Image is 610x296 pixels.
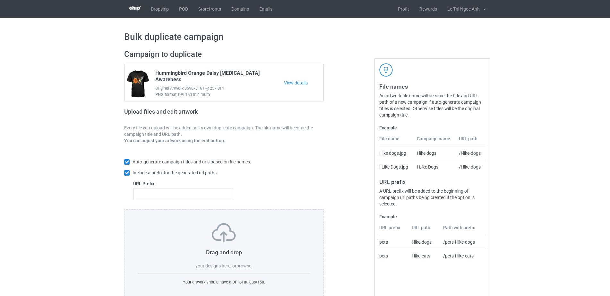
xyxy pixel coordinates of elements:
[379,125,485,131] label: Example
[124,108,244,120] h2: Upload files and edit artwork
[408,224,440,235] th: URL path
[379,188,485,207] div: A URL prefix will be added to the beginning of campaign url paths being created if the option is ...
[379,63,393,77] img: svg+xml;base64,PD94bWwgdmVyc2lvbj0iMS4wIiBlbmNvZGluZz0iVVRGLTgiPz4KPHN2ZyB3aWR0aD0iNDJweCIgaGVpZ2...
[408,249,440,263] td: i-like-cats
[379,135,413,146] th: File name
[455,160,485,174] td: /i-like-dogs
[440,224,485,235] th: Path with prefix
[379,249,408,263] td: pets
[379,83,485,90] h3: File names
[236,263,251,268] label: browse
[379,224,408,235] th: URL prefix
[413,135,456,146] th: Campaign name
[251,263,253,268] span: .
[195,263,236,268] span: your designs here, or
[413,160,456,174] td: I Like Dogs
[379,213,485,220] label: Example
[379,235,408,249] td: pets
[183,280,265,284] span: Your artwork should have a DPI of at least 150 .
[155,91,284,98] span: PNG format, DPI 150 minimum
[212,223,236,242] img: svg+xml;base64,PD94bWwgdmVyc2lvbj0iMS4wIiBlbmNvZGluZz0iVVRGLTgiPz4KPHN2ZyB3aWR0aD0iNzVweCIgaGVpZ2...
[379,160,413,174] td: I Like Dogs.jpg
[455,135,485,146] th: URL path
[138,248,310,256] h3: Drag and drop
[379,146,413,160] td: I like dogs.jpg
[155,85,284,91] span: Original Artwork 3598x3161 @ 257 DPI
[133,159,251,164] span: Auto-generate campaign titles and urls based on file names.
[129,6,141,11] img: 3d383065fc803cdd16c62507c020ddf8.png
[124,125,324,137] p: Every file you upload will be added as its own duplicate campaign. The file name will become the ...
[124,49,324,59] h2: Campaign to duplicate
[455,146,485,160] td: /i-like-dogs
[124,138,225,143] b: You can adjust your artwork using the edit button.
[379,92,485,118] div: An artwork file name will become the title and URL path of a new campaign if auto-generate campai...
[155,70,284,85] span: Hummingbird Orange Daisy [MEDICAL_DATA] Awareness
[413,146,456,160] td: I like dogs
[124,31,486,43] h1: Bulk duplicate campaign
[133,170,218,175] span: Include a prefix for the generated url paths.
[442,1,480,17] div: Le Thi Ngoc Anh
[408,235,440,249] td: i-like-dogs
[284,80,323,86] a: View details
[440,235,485,249] td: /pets-i-like-dogs
[440,249,485,263] td: /pets-i-like-cats
[133,180,233,187] label: URL Prefix
[379,178,485,186] h3: URL prefix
